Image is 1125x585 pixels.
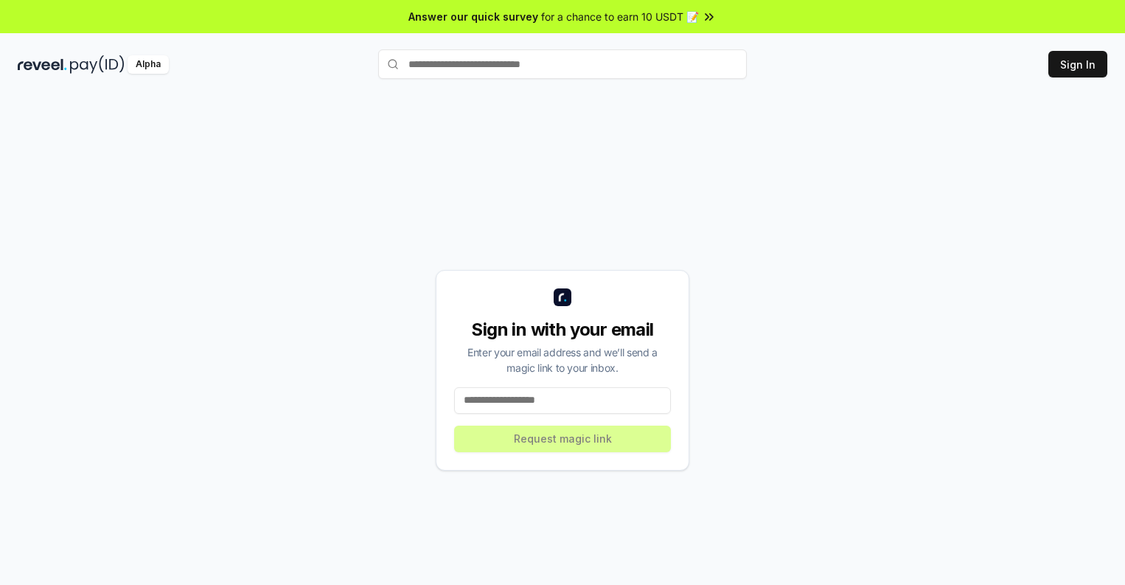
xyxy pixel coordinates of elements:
[541,9,699,24] span: for a chance to earn 10 USDT 📝
[454,345,671,375] div: Enter your email address and we’ll send a magic link to your inbox.
[408,9,538,24] span: Answer our quick survey
[1048,51,1107,77] button: Sign In
[554,288,571,306] img: logo_small
[18,55,67,74] img: reveel_dark
[454,318,671,342] div: Sign in with your email
[128,55,169,74] div: Alpha
[70,55,125,74] img: pay_id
